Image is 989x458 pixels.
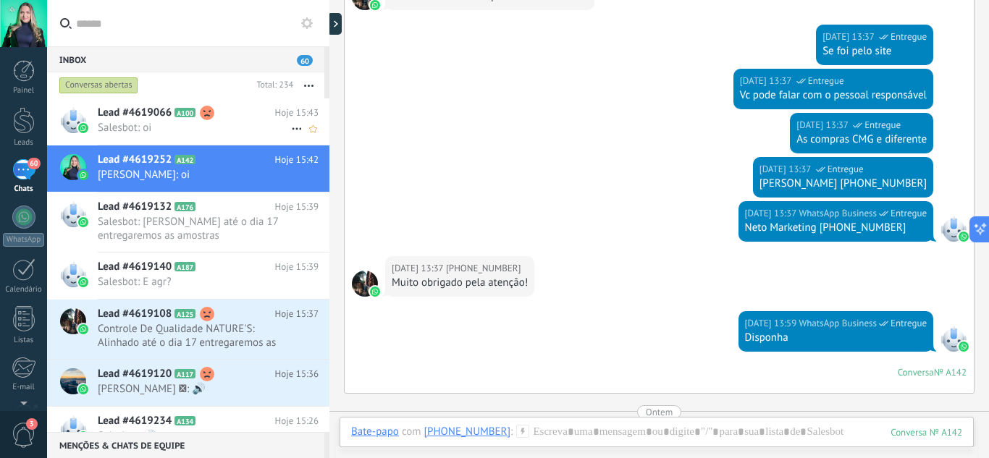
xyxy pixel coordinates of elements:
div: № A142 [934,366,967,378]
div: [DATE] 13:37 [796,118,851,132]
div: Conversa [898,366,934,378]
img: waba.svg [78,277,88,287]
div: Listas [3,336,45,345]
span: Hoje 15:37 [275,307,319,321]
div: Calendário [3,285,45,294]
div: [DATE] 13:37 [392,261,446,276]
span: WhatsApp Business [940,216,967,242]
span: Lead #4619066 [98,106,172,120]
span: Lead #4619140 [98,260,172,274]
span: A134 [174,416,195,425]
div: Neto Marketing [PHONE_NUMBER] [745,221,927,235]
span: A125 [174,309,195,318]
div: Se foi pelo site [822,44,927,59]
img: waba.svg [959,232,969,242]
span: A117 [174,369,195,378]
span: +5511977065615 [352,271,378,297]
span: Hoje 15:26 [275,414,319,428]
span: Hoje 15:43 [275,106,319,120]
span: WhatsApp Business [799,316,877,331]
span: [PERSON_NAME]: oi [98,168,291,182]
span: Entregue [891,206,927,221]
span: com [402,425,421,439]
span: A176 [174,202,195,211]
div: Ontem [646,405,673,419]
div: Muito obrigado pela atenção! [392,276,528,290]
div: Mostrar [327,13,342,35]
span: Hoje 15:39 [275,200,319,214]
div: 142 [891,426,962,438]
span: A100 [174,108,195,117]
span: 60 [297,55,313,66]
img: waba.svg [78,217,88,227]
span: Entregue [808,74,844,88]
a: Lead #4619108 A125 Hoje 15:37 Controle De Qualidade NATURE'S: Alinhado até o dia 17 entregaremos ... [47,300,329,359]
span: Lead #4619120 [98,367,172,381]
span: Lead #4619252 [98,153,172,167]
span: WhatsApp Business [799,206,877,221]
div: +5511977065615 [424,425,511,438]
div: [DATE] 13:37 [822,30,877,44]
span: : [510,425,513,439]
div: [DATE] 13:37 [745,206,799,221]
span: +5511977065615 [446,261,521,276]
span: Salesbot: [PERSON_NAME] até o dia 17 entregaremos as amostras [98,215,291,242]
div: As compras CMG e diferente [796,132,927,147]
img: waba.svg [78,384,88,394]
span: 3 [26,418,38,430]
span: Entregue [891,316,927,331]
span: A187 [174,262,195,271]
a: Lead #4619234 A134 Hoje 15:26 Salesbot: 🔊 [47,407,329,453]
span: Lead #4619132 [98,200,172,214]
span: WhatsApp Business [940,326,967,352]
div: Painel [3,86,45,96]
span: Salesbot: 🔊 [98,429,291,443]
img: waba.svg [370,287,380,297]
a: Lead #4619140 A187 Hoje 15:39 Salesbot: E agr? [47,253,329,299]
img: waba.svg [78,324,88,334]
div: [PERSON_NAME] [PHONE_NUMBER] [759,177,927,191]
span: Entregue [864,118,901,132]
img: waba.svg [78,431,88,441]
div: Vc pode falar com o pessoal responsável [740,88,927,103]
span: Lead #4619108 [98,307,172,321]
span: Hoje 15:36 [275,367,319,381]
span: Hoje 15:39 [275,260,319,274]
span: Controle De Qualidade NATURE'S: Alinhado até o dia 17 entregaremos as amostras [98,322,291,349]
div: WhatsApp [3,233,44,247]
span: Salesbot: oi [98,121,291,135]
div: [DATE] 13:37 [759,162,814,177]
img: waba.svg [959,342,969,352]
div: Inbox [47,46,324,72]
span: 60 [28,158,40,169]
span: Entregue [891,30,927,44]
div: [DATE] 13:37 [740,74,794,88]
div: Disponha [745,331,927,345]
img: waba.svg [78,170,88,180]
span: Salesbot: E agr? [98,275,291,289]
span: [PERSON_NAME] : 🔊 [98,382,291,396]
a: Lead #4619066 A100 Hoje 15:43 Salesbot: oi [47,98,329,145]
div: Menções & Chats de equipe [47,432,324,458]
div: Total: 234 [251,78,293,93]
div: E-mail [3,383,45,392]
div: [DATE] 13:59 [745,316,799,331]
a: Lead #4619252 A142 Hoje 15:42 [PERSON_NAME]: oi [47,145,329,192]
div: Conversas abertas [59,77,138,94]
a: Lead #4619132 A176 Hoje 15:39 Salesbot: [PERSON_NAME] até o dia 17 entregaremos as amostras [47,192,329,252]
span: A142 [174,155,195,164]
span: Hoje 15:42 [275,153,319,167]
span: Lead #4619234 [98,414,172,428]
div: Chats [3,185,45,194]
div: Leads [3,138,45,148]
img: waba.svg [78,123,88,133]
a: Lead #4619120 A117 Hoje 15:36 [PERSON_NAME] : 🔊 [47,360,329,406]
span: Entregue [828,162,864,177]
